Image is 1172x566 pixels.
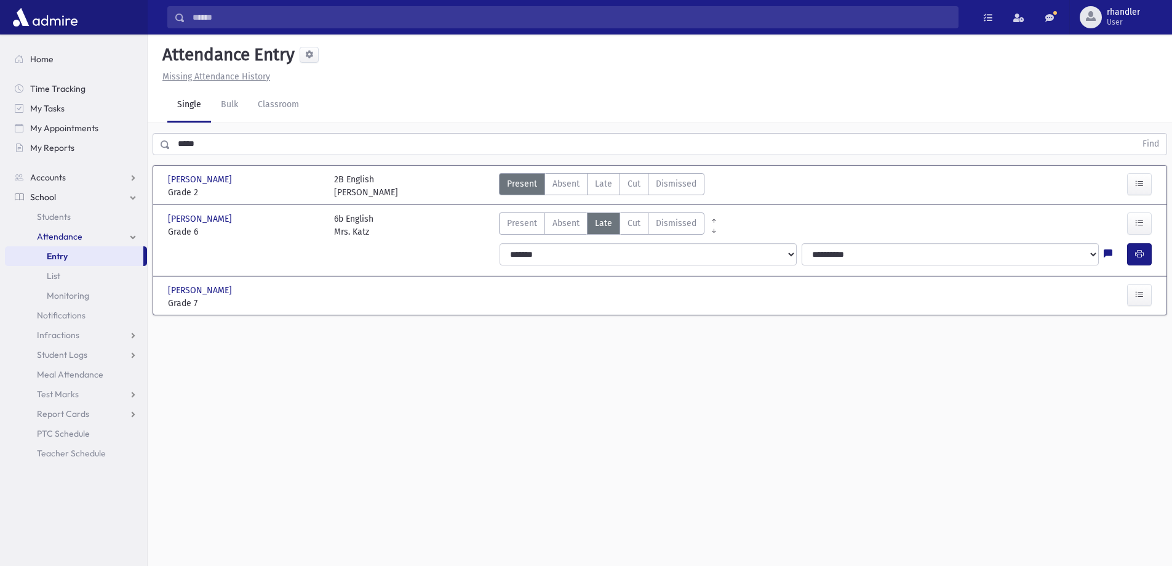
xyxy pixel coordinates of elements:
span: User [1107,17,1140,27]
span: Dismissed [656,177,696,190]
span: Accounts [30,172,66,183]
span: My Appointments [30,123,98,134]
span: PTC Schedule [37,428,90,439]
span: Students [37,211,71,222]
span: Grade 2 [168,186,322,199]
a: Meal Attendance [5,365,147,384]
span: School [30,192,56,203]
span: Present [507,177,537,190]
span: Attendance [37,231,82,242]
button: Find [1135,134,1166,155]
a: Single [167,88,211,123]
span: Teacher Schedule [37,448,106,459]
h5: Attendance Entry [157,44,295,65]
span: Grade 6 [168,225,322,238]
a: List [5,266,147,286]
a: Time Tracking [5,79,147,99]
span: Student Logs [37,349,87,360]
a: Entry [5,246,143,266]
span: Test Marks [37,389,79,400]
div: 2B English [PERSON_NAME] [334,173,398,199]
span: Report Cards [37,408,89,419]
input: Search [185,6,958,28]
img: AdmirePro [10,5,81,30]
span: Notifications [37,310,86,321]
span: [PERSON_NAME] [168,284,234,297]
span: My Tasks [30,103,65,114]
a: Attendance [5,227,147,246]
a: Accounts [5,168,147,187]
div: AttTypes [499,212,704,238]
span: Time Tracking [30,83,86,94]
a: Student Logs [5,345,147,365]
span: Home [30,54,54,65]
div: 6b English Mrs. Katz [334,212,373,238]
span: Present [507,217,537,230]
span: Late [595,177,612,190]
span: Late [595,217,612,230]
u: Missing Attendance History [162,71,270,82]
a: Infractions [5,325,147,345]
span: Infractions [37,329,79,341]
span: Meal Attendance [37,369,103,380]
span: List [47,270,60,281]
span: Cut [628,177,640,190]
a: Missing Attendance History [157,71,270,82]
span: rhandler [1107,7,1140,17]
a: Notifications [5,305,147,325]
span: Absent [552,177,580,190]
span: Cut [628,217,640,230]
span: [PERSON_NAME] [168,212,234,225]
span: My Reports [30,142,74,153]
a: My Tasks [5,99,147,118]
a: Teacher Schedule [5,443,147,463]
a: Students [5,207,147,227]
span: Grade 7 [168,297,322,310]
a: My Appointments [5,118,147,138]
a: Test Marks [5,384,147,404]
span: Absent [552,217,580,230]
span: [PERSON_NAME] [168,173,234,186]
span: Monitoring [47,290,89,301]
a: My Reports [5,138,147,158]
a: Bulk [211,88,248,123]
div: AttTypes [499,173,704,199]
a: Classroom [248,88,309,123]
span: Entry [47,251,68,262]
a: School [5,187,147,207]
a: PTC Schedule [5,424,147,443]
a: Home [5,49,147,69]
span: Dismissed [656,217,696,230]
a: Monitoring [5,286,147,305]
a: Report Cards [5,404,147,424]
